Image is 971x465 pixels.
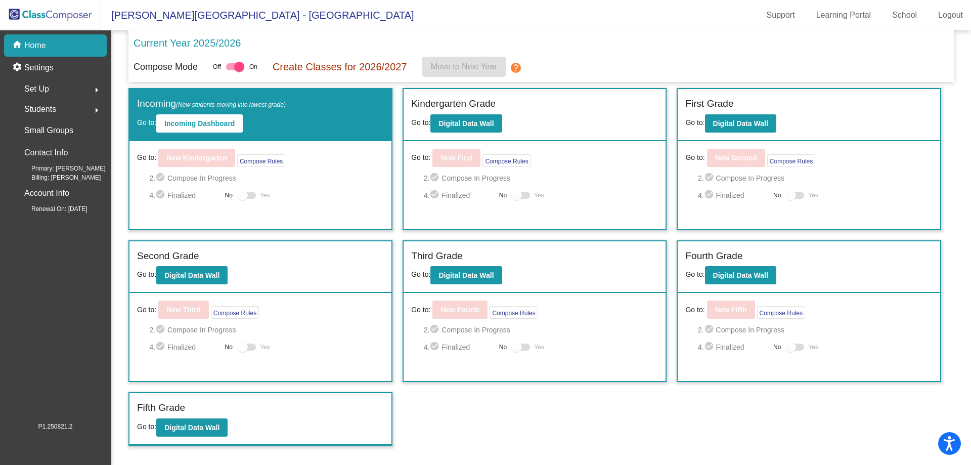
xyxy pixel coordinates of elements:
[707,149,765,167] button: New Second
[24,146,68,160] p: Contact Info
[411,270,430,278] span: Go to:
[884,7,925,23] a: School
[156,114,243,133] button: Incoming Dashboard
[411,249,462,264] label: Third Grade
[12,39,24,52] mat-icon: home
[411,118,430,126] span: Go to:
[24,102,56,116] span: Students
[534,341,544,353] span: Yes
[273,59,407,74] p: Create Classes for 2026/2027
[704,172,716,184] mat-icon: check_circle
[411,305,430,315] span: Go to:
[704,341,716,353] mat-icon: check_circle
[24,82,49,96] span: Set Up
[164,271,219,279] b: Digital Data Wall
[24,123,73,138] p: Small Groups
[149,172,384,184] span: 2. Compose In Progress
[134,60,198,74] p: Compose Mode
[15,164,106,173] span: Primary: [PERSON_NAME]
[429,189,442,201] mat-icon: check_circle
[424,172,658,184] span: 2. Compose In Progress
[156,266,228,284] button: Digital Data Wall
[698,189,768,201] span: 4. Finalized
[490,306,538,319] button: Compose Rules
[698,341,768,353] span: 4. Finalized
[24,62,54,74] p: Settings
[137,249,199,264] label: Second Grade
[715,306,747,314] b: New Fifth
[24,186,69,200] p: Account Info
[158,149,235,167] button: New Kindergarten
[499,343,507,352] span: No
[704,324,716,336] mat-icon: check_circle
[411,152,430,163] span: Go to:
[260,341,270,353] span: Yes
[698,324,933,336] span: 2. Compose In Progress
[430,114,502,133] button: Digital Data Wall
[440,306,479,314] b: New Fourth
[149,341,219,353] span: 4. Finalized
[808,7,879,23] a: Learning Portal
[213,62,221,71] span: Off
[137,270,156,278] span: Go to:
[155,189,167,201] mat-icon: check_circle
[164,119,235,128] b: Incoming Dashboard
[137,152,156,163] span: Go to:
[767,154,815,167] button: Compose Rules
[422,57,506,77] button: Move to Next Year
[411,97,496,111] label: Kindergarten Grade
[429,341,442,353] mat-icon: check_circle
[12,62,24,74] mat-icon: settings
[166,154,227,162] b: New Kindergarten
[715,154,757,162] b: New Second
[249,62,257,71] span: On
[482,154,531,167] button: Compose Rules
[137,422,156,431] span: Go to:
[685,305,704,315] span: Go to:
[808,189,818,201] span: Yes
[424,189,494,201] span: 4. Finalized
[155,341,167,353] mat-icon: check_circle
[137,118,156,126] span: Go to:
[225,343,233,352] span: No
[155,324,167,336] mat-icon: check_circle
[773,343,781,352] span: No
[429,172,442,184] mat-icon: check_circle
[534,189,544,201] span: Yes
[149,324,384,336] span: 2. Compose In Progress
[707,301,755,319] button: New Fifth
[685,249,742,264] label: Fourth Grade
[499,191,507,200] span: No
[137,97,286,111] label: Incoming
[260,189,270,201] span: Yes
[134,35,241,51] p: Current Year 2025/2026
[510,62,522,74] mat-icon: help
[713,271,768,279] b: Digital Data Wall
[424,341,494,353] span: 4. Finalized
[930,7,971,23] a: Logout
[438,119,494,128] b: Digital Data Wall
[685,118,704,126] span: Go to:
[705,114,776,133] button: Digital Data Wall
[704,189,716,201] mat-icon: check_circle
[24,39,46,52] p: Home
[91,84,103,96] mat-icon: arrow_right
[91,104,103,116] mat-icon: arrow_right
[101,7,414,23] span: [PERSON_NAME][GEOGRAPHIC_DATA] - [GEOGRAPHIC_DATA]
[15,173,101,182] span: Billing: [PERSON_NAME]
[211,306,259,319] button: Compose Rules
[432,301,488,319] button: New Fourth
[685,97,733,111] label: First Grade
[158,301,209,319] button: New Third
[429,324,442,336] mat-icon: check_circle
[438,271,494,279] b: Digital Data Wall
[155,172,167,184] mat-icon: check_circle
[431,62,497,71] span: Move to Next Year
[15,204,87,214] span: Renewal On: [DATE]
[440,154,472,162] b: New First
[713,119,768,128] b: Digital Data Wall
[137,401,185,415] label: Fifth Grade
[432,149,480,167] button: New First
[176,101,286,108] span: (New students moving into lowest grade)
[757,306,805,319] button: Compose Rules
